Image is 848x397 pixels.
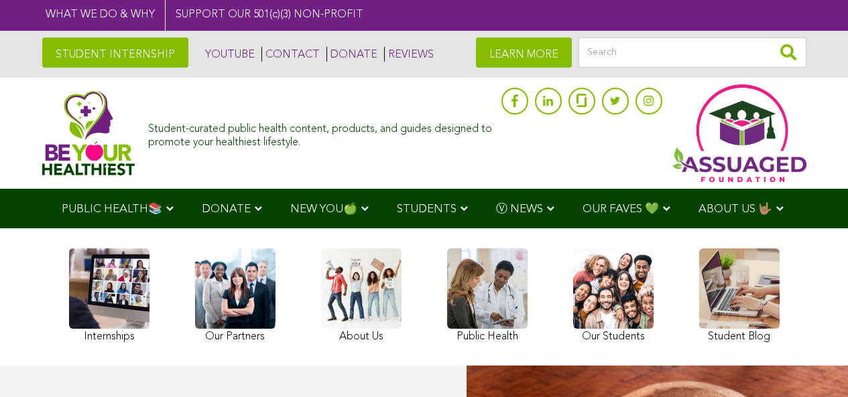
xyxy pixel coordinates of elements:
[583,204,659,215] span: OUR FAVES 💚
[290,204,357,215] span: NEW YOU🍏
[672,84,806,182] img: Assuaged App
[496,204,543,215] span: Ⓥ NEWS
[397,204,457,215] span: STUDENTS
[326,47,377,62] a: DONATE
[202,47,255,62] a: YOUTUBE
[202,204,251,215] span: DONATE
[577,94,586,107] img: glassdoor
[384,47,434,62] a: REVIEWS
[42,189,806,228] div: Navigation Menu
[699,204,772,215] span: ABOUT US 🤟🏽
[579,37,806,68] input: Search
[62,204,162,215] span: PUBLIC HEALTH📚
[781,333,848,397] iframe: Chat Widget
[42,90,135,175] img: Assuaged
[261,47,320,62] a: CONTACT
[42,37,188,68] a: STUDENT INTERNSHIP
[148,116,494,149] div: Student-curated public health content, products, and guides designed to promote your healthiest l...
[476,37,572,68] a: LEARN MORE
